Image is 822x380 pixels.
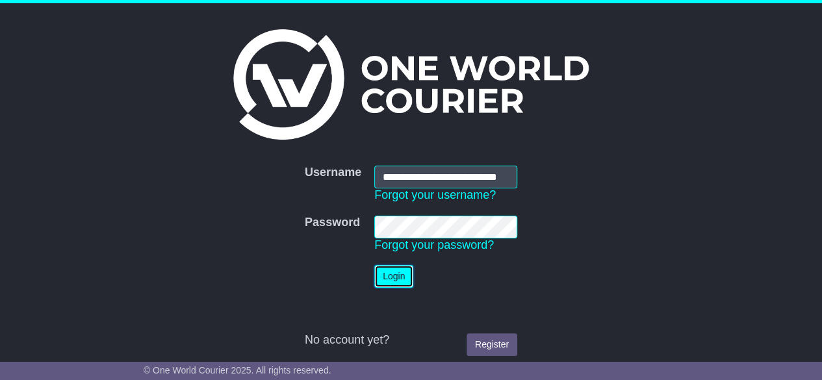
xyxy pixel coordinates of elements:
button: Login [374,265,413,288]
span: © One World Courier 2025. All rights reserved. [144,365,331,375]
label: Password [305,216,360,230]
a: Forgot your username? [374,188,496,201]
a: Forgot your password? [374,238,494,251]
img: One World [233,29,588,140]
div: No account yet? [305,333,517,348]
label: Username [305,166,361,180]
a: Register [467,333,517,356]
